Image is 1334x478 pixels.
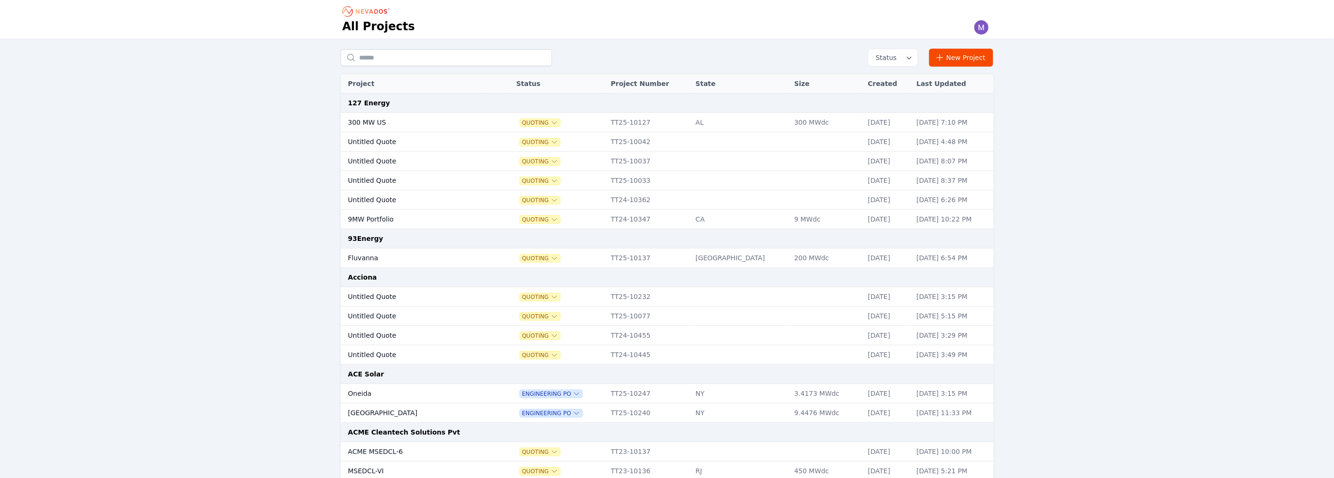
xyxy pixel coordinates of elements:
td: ACE Solar [341,365,994,384]
td: [DATE] 8:07 PM [912,152,994,171]
td: 200 MWdc [789,248,863,268]
img: Madeline Koldos [974,20,989,35]
tr: Untitled QuoteQuotingTT24-10445[DATE][DATE] 3:49 PM [341,345,994,365]
button: Quoting [520,177,560,185]
button: Quoting [520,293,560,301]
td: 3.4173 MWdc [789,384,863,403]
td: Untitled Quote [341,190,488,210]
span: Engineering PO [520,410,582,417]
tr: Untitled QuoteQuotingTT25-10037[DATE][DATE] 8:07 PM [341,152,994,171]
tr: OneidaEngineering POTT25-10247NY3.4173 MWdc[DATE][DATE] 3:15 PM [341,384,994,403]
button: Quoting [520,313,560,320]
td: [DATE] [864,403,912,423]
button: Quoting [520,351,560,359]
th: Created [864,74,912,94]
td: [DATE] [864,345,912,365]
td: [DATE] [864,307,912,326]
tr: 300 MW USQuotingTT25-10127AL300 MWdc[DATE][DATE] 7:10 PM [341,113,994,132]
td: [DATE] [864,384,912,403]
tr: Untitled QuoteQuotingTT25-10033[DATE][DATE] 8:37 PM [341,171,994,190]
td: Oneida [341,384,488,403]
td: [DATE] 4:48 PM [912,132,994,152]
td: 300 MWdc [789,113,863,132]
th: Project Number [606,74,691,94]
td: [DATE] 10:00 PM [912,442,994,461]
a: New Project [929,49,994,67]
td: [DATE] [864,326,912,345]
td: AL [691,113,789,132]
th: Status [512,74,606,94]
tr: Untitled QuoteQuotingTT25-10042[DATE][DATE] 4:48 PM [341,132,994,152]
button: Status [868,49,918,66]
td: Untitled Quote [341,171,488,190]
td: ACME Cleantech Solutions Pvt [341,423,994,442]
tr: Untitled QuoteQuotingTT25-10232[DATE][DATE] 3:15 PM [341,287,994,307]
td: [DATE] 7:10 PM [912,113,994,132]
tr: Untitled QuoteQuotingTT24-10362[DATE][DATE] 6:26 PM [341,190,994,210]
span: Quoting [520,255,560,262]
td: [DATE] [864,442,912,461]
tr: ACME MSEDCL-6QuotingTT23-10137[DATE][DATE] 10:00 PM [341,442,994,461]
td: TT25-10127 [606,113,691,132]
td: [DATE] 6:54 PM [912,248,994,268]
button: Quoting [520,448,560,456]
td: [DATE] 6:26 PM [912,190,994,210]
td: TT25-10042 [606,132,691,152]
td: TT25-10033 [606,171,691,190]
button: Quoting [520,119,560,127]
td: [DATE] [864,190,912,210]
td: TT24-10445 [606,345,691,365]
td: NY [691,384,789,403]
th: Last Updated [912,74,994,94]
tr: 9MW PortfolioQuotingTT24-10347CA9 MWdc[DATE][DATE] 10:22 PM [341,210,994,229]
td: [DATE] 3:15 PM [912,287,994,307]
td: TT25-10247 [606,384,691,403]
button: Quoting [520,138,560,146]
td: [DATE] [864,287,912,307]
td: CA [691,210,789,229]
td: TT25-10077 [606,307,691,326]
td: [DATE] [864,171,912,190]
td: TT24-10455 [606,326,691,345]
button: Engineering PO [520,390,582,398]
td: Untitled Quote [341,287,488,307]
td: [DATE] 10:22 PM [912,210,994,229]
td: [DATE] 8:37 PM [912,171,994,190]
tr: Untitled QuoteQuotingTT24-10455[DATE][DATE] 3:29 PM [341,326,994,345]
td: 127 Energy [341,94,994,113]
tr: FluvannaQuotingTT25-10137[GEOGRAPHIC_DATA]200 MWdc[DATE][DATE] 6:54 PM [341,248,994,268]
h1: All Projects [343,19,415,34]
td: Untitled Quote [341,152,488,171]
td: [DATE] 3:49 PM [912,345,994,365]
td: Untitled Quote [341,307,488,326]
td: [DATE] [864,248,912,268]
td: NY [691,403,789,423]
td: 93Energy [341,229,994,248]
button: Quoting [520,158,560,165]
tr: [GEOGRAPHIC_DATA]Engineering POTT25-10240NY9.4476 MWdc[DATE][DATE] 11:33 PM [341,403,994,423]
td: [DATE] [864,113,912,132]
td: TT25-10232 [606,287,691,307]
td: 9 MWdc [789,210,863,229]
td: [DATE] [864,152,912,171]
td: [DATE] 3:15 PM [912,384,994,403]
nav: Breadcrumb [343,4,393,19]
td: Untitled Quote [341,132,488,152]
button: Quoting [520,216,560,223]
button: Quoting [520,332,560,340]
td: [DATE] 3:29 PM [912,326,994,345]
td: [DATE] [864,132,912,152]
td: [DATE] 5:15 PM [912,307,994,326]
td: TT23-10137 [606,442,691,461]
td: TT25-10037 [606,152,691,171]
